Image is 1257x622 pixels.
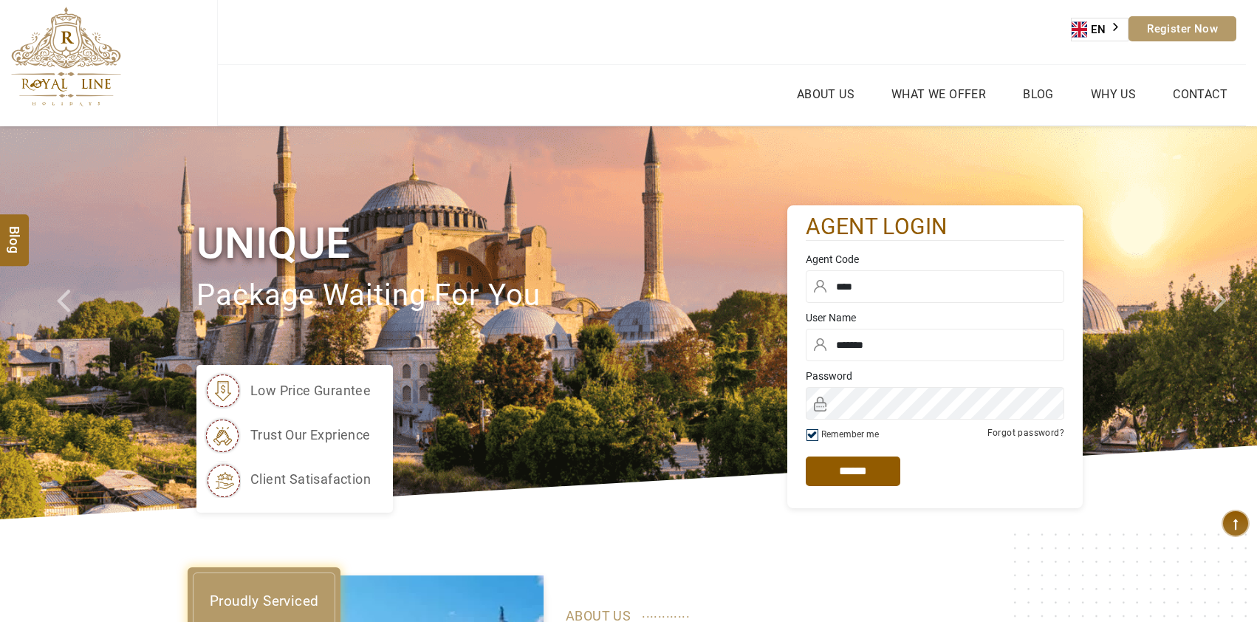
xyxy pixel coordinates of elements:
[204,461,371,498] li: client satisafaction
[888,83,990,105] a: What we Offer
[196,216,787,271] h1: Unique
[987,428,1064,438] a: Forgot password?
[5,226,24,239] span: Blog
[806,252,1064,267] label: Agent Code
[806,213,1064,242] h2: agent login
[38,126,100,519] a: Check next prev
[793,83,858,105] a: About Us
[1194,126,1257,519] a: Check next image
[204,372,371,409] li: low price gurantee
[11,7,121,106] img: The Royal Line Holidays
[1072,18,1128,41] a: EN
[1087,83,1140,105] a: Why Us
[196,271,787,321] p: package waiting for you
[1019,83,1058,105] a: Blog
[1071,18,1128,41] aside: Language selected: English
[806,369,1064,383] label: Password
[1128,16,1236,41] a: Register Now
[204,417,371,454] li: trust our exprience
[1071,18,1128,41] div: Language
[806,310,1064,325] label: User Name
[821,429,879,440] label: Remember me
[1169,83,1231,105] a: Contact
